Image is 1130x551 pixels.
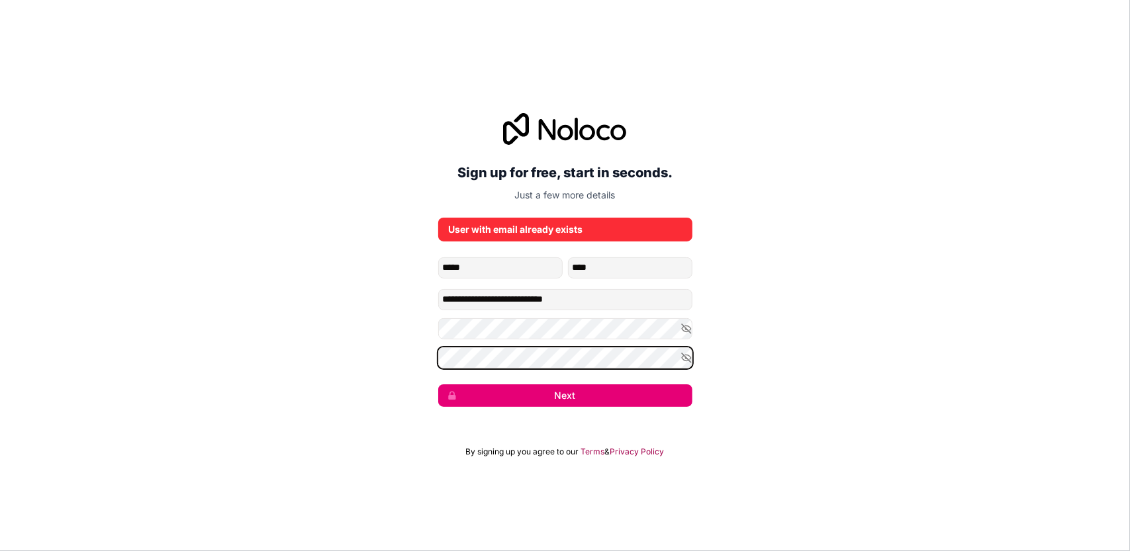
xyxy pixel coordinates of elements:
input: Password [438,318,692,339]
h2: Sign up for free, start in seconds. [438,161,692,185]
button: Next [438,384,692,407]
input: given-name [438,257,563,278]
a: Privacy Policy [610,446,665,457]
a: Terms [581,446,605,457]
div: User with email already exists [449,223,682,236]
span: & [605,446,610,457]
span: By signing up you agree to our [466,446,579,457]
input: family-name [568,257,692,278]
p: Just a few more details [438,189,692,202]
input: Email address [438,289,692,310]
input: Confirm password [438,347,692,368]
